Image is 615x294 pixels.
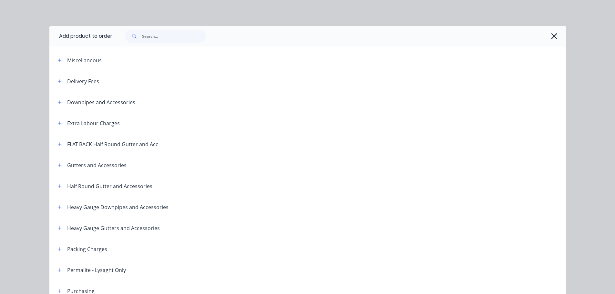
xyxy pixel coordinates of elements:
[67,182,152,190] div: Half Round Gutter and Accessories
[67,161,127,169] div: Gutters and Accessories
[67,203,169,211] div: Heavy Gauge Downpipes and Accessories
[67,266,126,274] div: Permalite - Lysaght Only
[67,224,160,232] div: Heavy Gauge Gutters and Accessories
[67,98,135,106] div: Downpipes and Accessories
[67,140,158,148] div: FLAT BACK Half Round Gutter and Acc
[67,56,102,64] div: Miscellaneous
[67,245,107,253] div: Packing Charges
[49,26,112,46] div: Add product to order
[67,119,120,127] div: Extra Labour Charges
[142,30,206,43] input: Search...
[67,77,99,85] div: Delivery Fees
